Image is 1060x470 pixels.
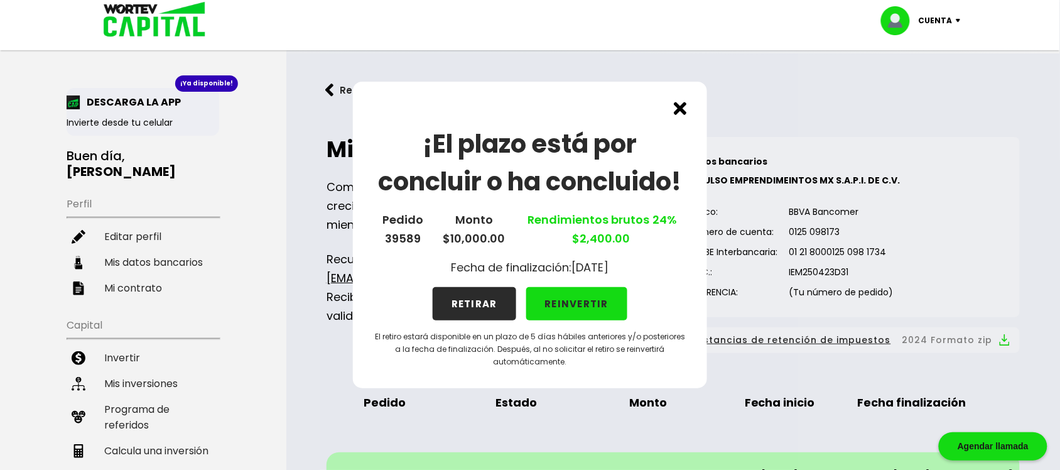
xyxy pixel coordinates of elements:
img: profile-image [881,6,919,35]
img: cross.ed5528e3.svg [674,102,687,115]
h1: ¡El plazo está por concluir o ha concluido! [373,125,687,200]
a: Rendimientos brutos $2,400.00 [525,212,678,246]
img: icon-down [953,19,970,23]
p: Cuenta [919,11,953,30]
p: Monto $10,000.00 [443,210,506,248]
p: Fecha de finalización: [DATE] [452,258,609,277]
span: 24% [650,212,678,227]
button: RETIRAR [433,287,516,320]
button: REINVERTIR [526,287,628,320]
p: El retiro estará disponible en un plazo de 5 días hábiles anteriores y/o posteriores a la fecha d... [373,331,687,368]
p: Pedido 39589 [383,210,424,248]
div: Agendar llamada [939,432,1047,461]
